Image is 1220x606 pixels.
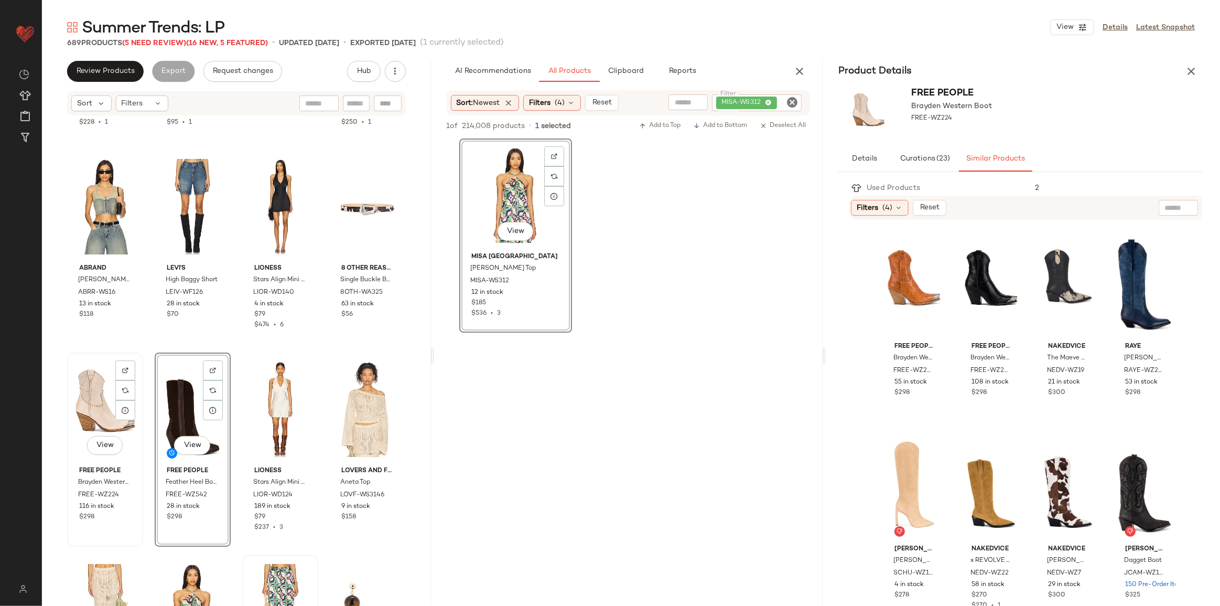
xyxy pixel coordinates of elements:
[894,580,924,590] span: 4 in stock
[254,322,269,328] span: $474
[279,38,339,49] p: updated [DATE]
[608,67,644,76] span: Clipboard
[971,591,987,600] span: $270
[1124,556,1162,566] span: Dagget Boot
[253,478,305,487] span: Stars Align Mini Dress
[78,275,130,285] span: [PERSON_NAME] Top
[668,67,696,76] span: Reports
[1125,591,1140,600] span: $325
[966,155,1025,163] span: Similar Products
[551,153,557,160] img: svg%3e
[158,154,227,260] img: LEIV-WF126_V1.jpg
[246,356,315,462] img: LIOR-WD124_V1.jpg
[470,277,509,286] span: MISA-WS312
[341,300,374,309] span: 63 in stock
[882,203,892,214] span: (4)
[963,232,1019,338] img: FREE-WZ216_V1.jpg
[167,300,200,309] span: 28 in stock
[447,121,458,132] span: 1 of
[1048,569,1082,578] span: NEDV-WZ7
[333,154,402,260] img: 8OTH-WA325_V1.jpg
[693,122,747,130] span: Add to Bottom
[166,478,218,487] span: Feather Heel Boot
[280,322,284,328] span: 6
[536,121,571,132] span: 1 selected
[341,264,393,273] span: 8 Other Reasons
[341,466,393,476] span: Lovers and Friends
[122,387,128,394] img: svg%3e
[936,155,950,163] span: (23)
[167,119,178,126] span: $95
[13,585,33,593] img: svg%3e
[1049,580,1081,590] span: 29 in stock
[167,310,179,320] span: $70
[592,99,612,107] span: Reset
[900,155,950,163] span: Curations
[970,569,1009,578] span: NEDV-WZ22
[254,300,284,309] span: 4 in stock
[253,288,294,297] span: LIOR-WD140
[1117,232,1173,338] img: RAYE-WZ2574_V1.jpg
[1124,569,1163,578] span: JCAM-WZ1084
[1125,388,1140,398] span: $298
[1125,545,1164,554] span: [PERSON_NAME]
[254,524,269,531] span: $237
[911,114,952,123] span: FREE-WZ224
[1048,556,1087,566] span: [PERSON_NAME] Boot
[971,378,1009,387] span: 108 in stock
[166,275,218,285] span: High Baggy Short
[886,434,942,540] img: SCHU-WZ1041_V1.jpg
[78,478,130,487] span: Brayden Western Boot
[122,367,128,374] img: svg%3e
[893,354,933,363] span: Brayden Western Boot
[279,524,283,531] span: 3
[254,466,306,476] span: LIONESS
[254,513,265,522] span: $79
[79,502,114,512] span: 116 in stock
[1050,19,1094,35] button: View
[893,556,933,566] span: [PERSON_NAME] Boot
[174,436,210,455] button: View
[894,591,909,600] span: $278
[970,354,1010,363] span: Brayden Western Boot
[178,119,189,126] span: •
[1049,545,1088,554] span: Nakedvice
[269,524,279,531] span: •
[1049,591,1066,600] span: $300
[341,502,370,512] span: 9 in stock
[79,310,93,320] span: $118
[340,491,384,500] span: LOVF-WS3146
[19,69,29,80] img: svg%3e
[1125,378,1158,387] span: 53 in stock
[79,300,111,309] span: 13 in stock
[894,545,934,554] span: [PERSON_NAME]
[457,98,500,109] span: Sort:
[893,569,933,578] span: SCHU-WZ1041
[551,173,557,179] img: svg%3e
[1136,22,1195,33] a: Latest Snapshot
[463,142,568,248] img: MISA-WS312_V1.jpg
[186,39,268,47] span: (16 New, 5 Featured)
[254,264,306,273] span: LIONESS
[78,288,115,297] span: ABRR-WS16
[79,264,131,273] span: Abrand
[333,356,402,462] img: LOVF-WS3146_V1.jpg
[166,288,203,297] span: LEIV-WF126
[78,491,119,500] span: FREE-WZ224
[79,513,94,522] span: $298
[71,154,139,260] img: ABRR-WS16_V1.jpg
[269,322,280,328] span: •
[547,67,590,76] span: All Products
[96,441,114,450] span: View
[911,101,992,112] span: Brayden Western Boot
[253,275,305,285] span: Stars Align Mini Dress
[67,61,144,82] button: Review Products
[893,366,933,376] span: FREE-WZ214
[368,119,371,126] span: 1
[470,264,536,273] span: [PERSON_NAME] Top
[897,528,903,535] img: svg%3e
[77,98,92,109] span: Sort
[1103,22,1128,33] a: Details
[254,310,265,320] span: $79
[473,99,500,107] span: Newest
